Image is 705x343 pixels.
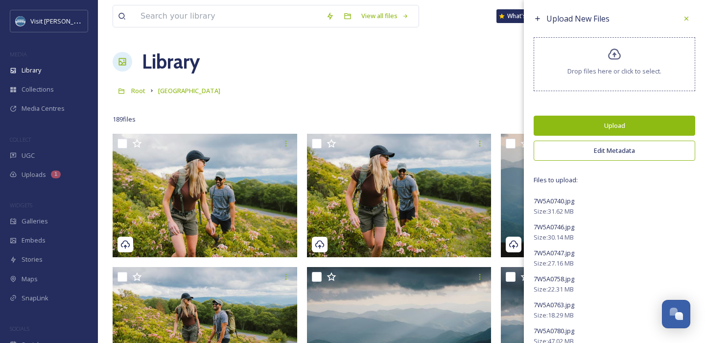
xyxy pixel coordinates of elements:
span: [GEOGRAPHIC_DATA] [158,86,220,95]
span: SOCIALS [10,325,29,332]
button: Open Chat [662,300,690,328]
button: Edit Metadata [534,141,695,161]
div: 1 [51,171,61,178]
a: Library [142,47,200,76]
span: Size: 30.14 MB [534,233,574,242]
span: Embeds [22,236,46,245]
span: Uploads [22,170,46,179]
span: Visit [PERSON_NAME] [30,16,93,25]
span: 7W5A0780.jpg [534,326,574,335]
span: COLLECT [10,136,31,143]
a: Root [131,85,145,97]
img: 062025 2797 visit haywood day 5.jpg [113,134,297,257]
span: Size: 18.29 MB [534,311,574,320]
span: 189 file s [113,115,136,124]
span: 7W5A0746.jpg [534,222,574,231]
span: Root [131,86,145,95]
span: Stories [22,255,43,264]
span: MEDIA [10,50,27,58]
a: [GEOGRAPHIC_DATA] [158,85,220,97]
span: Media Centres [22,104,65,113]
span: Files to upload: [534,175,695,185]
span: 7W5A0758.jpg [534,274,574,283]
span: Size: 31.62 MB [534,207,574,216]
input: Search your library [136,5,321,27]
span: 7W5A0740.jpg [534,196,574,205]
img: 062025 2802 visit haywood day 5.jpg [501,134,685,257]
span: Galleries [22,217,48,226]
span: 7W5A0763.jpg [534,300,574,309]
img: 062025 2796 visit haywood day 5.jpg [307,134,492,257]
span: Size: 22.31 MB [534,285,574,294]
span: Size: 27.16 MB [534,259,574,268]
button: Upload [534,116,695,136]
img: images.png [16,16,25,26]
span: 7W5A0747.jpg [534,248,574,257]
a: What's New [496,9,545,23]
span: Collections [22,85,54,94]
span: Drop files here or click to select. [567,67,661,76]
span: WIDGETS [10,201,32,209]
span: Library [22,66,41,75]
span: Maps [22,274,38,284]
span: UGC [22,151,35,160]
span: SnapLink [22,294,48,303]
a: View all files [356,6,414,25]
span: Upload New Files [546,13,610,24]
